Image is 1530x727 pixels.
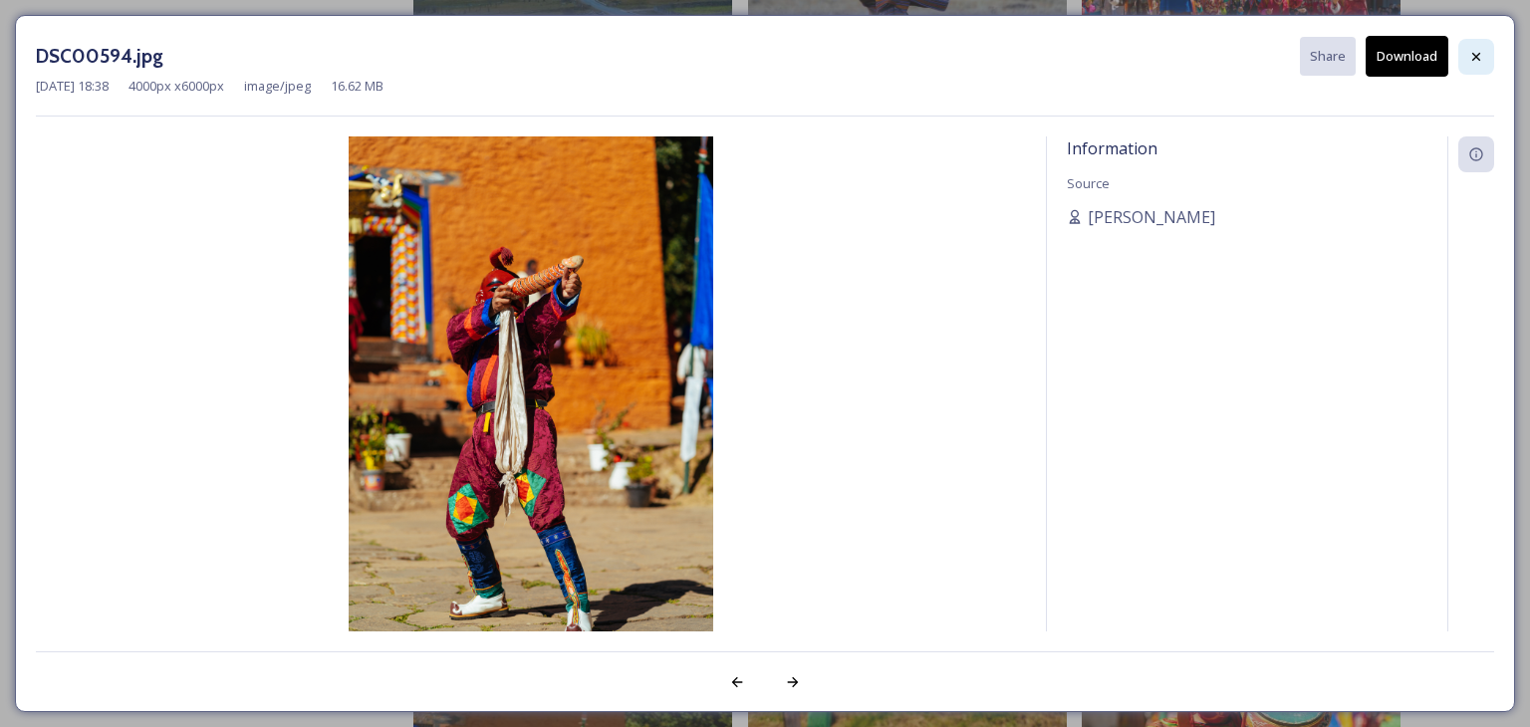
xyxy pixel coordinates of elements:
[244,77,311,96] span: image/jpeg
[1067,174,1110,192] span: Source
[36,136,1026,684] img: DSC00594.jpg
[1366,36,1448,77] button: Download
[36,42,163,71] h3: DSC00594.jpg
[1300,37,1356,76] button: Share
[1067,137,1157,159] span: Information
[1088,205,1215,229] span: [PERSON_NAME]
[36,77,109,96] span: [DATE] 18:38
[331,77,383,96] span: 16.62 MB
[128,77,224,96] span: 4000 px x 6000 px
